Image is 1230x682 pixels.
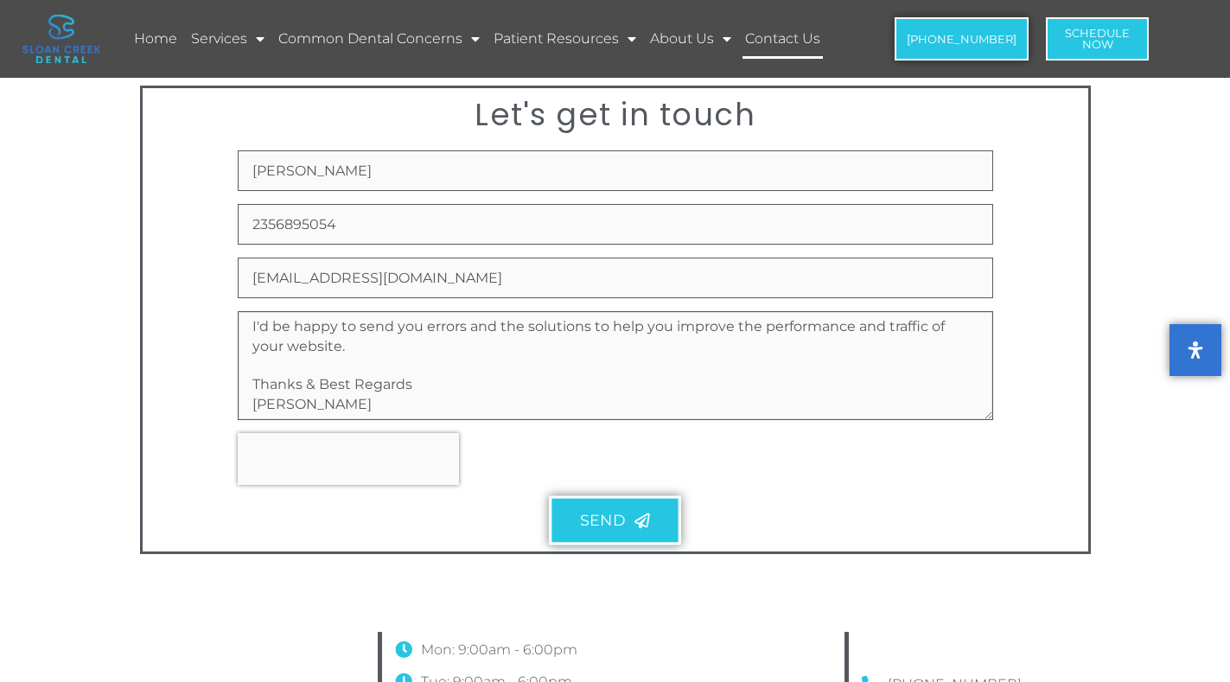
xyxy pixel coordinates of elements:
a: Contact Us [742,19,823,59]
nav: Menu [131,19,844,59]
a: Patient Resources [491,19,639,59]
a: ScheduleNow [1046,17,1149,61]
span: Mon: 9:00am - 6:00pm [417,636,577,664]
span: Schedule Now [1065,28,1130,50]
input: Full Name [238,150,993,191]
iframe: reCAPTCHA [238,433,459,485]
input: Only numbers and phone characters (#, -, *, etc) are accepted. [238,204,993,245]
h2: Let's get in touch [151,97,1080,133]
input: Email [238,258,993,298]
a: [PHONE_NUMBER] [895,17,1029,61]
a: Services [188,19,267,59]
a: Home [131,19,180,59]
button: Send [549,496,681,545]
a: Common Dental Concerns [276,19,482,59]
form: New Form [238,150,993,556]
span: Send [580,513,625,529]
img: logo [22,15,100,63]
a: About Us [647,19,734,59]
button: Open Accessibility Panel [1169,324,1221,376]
span: [PHONE_NUMBER] [907,34,1017,45]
